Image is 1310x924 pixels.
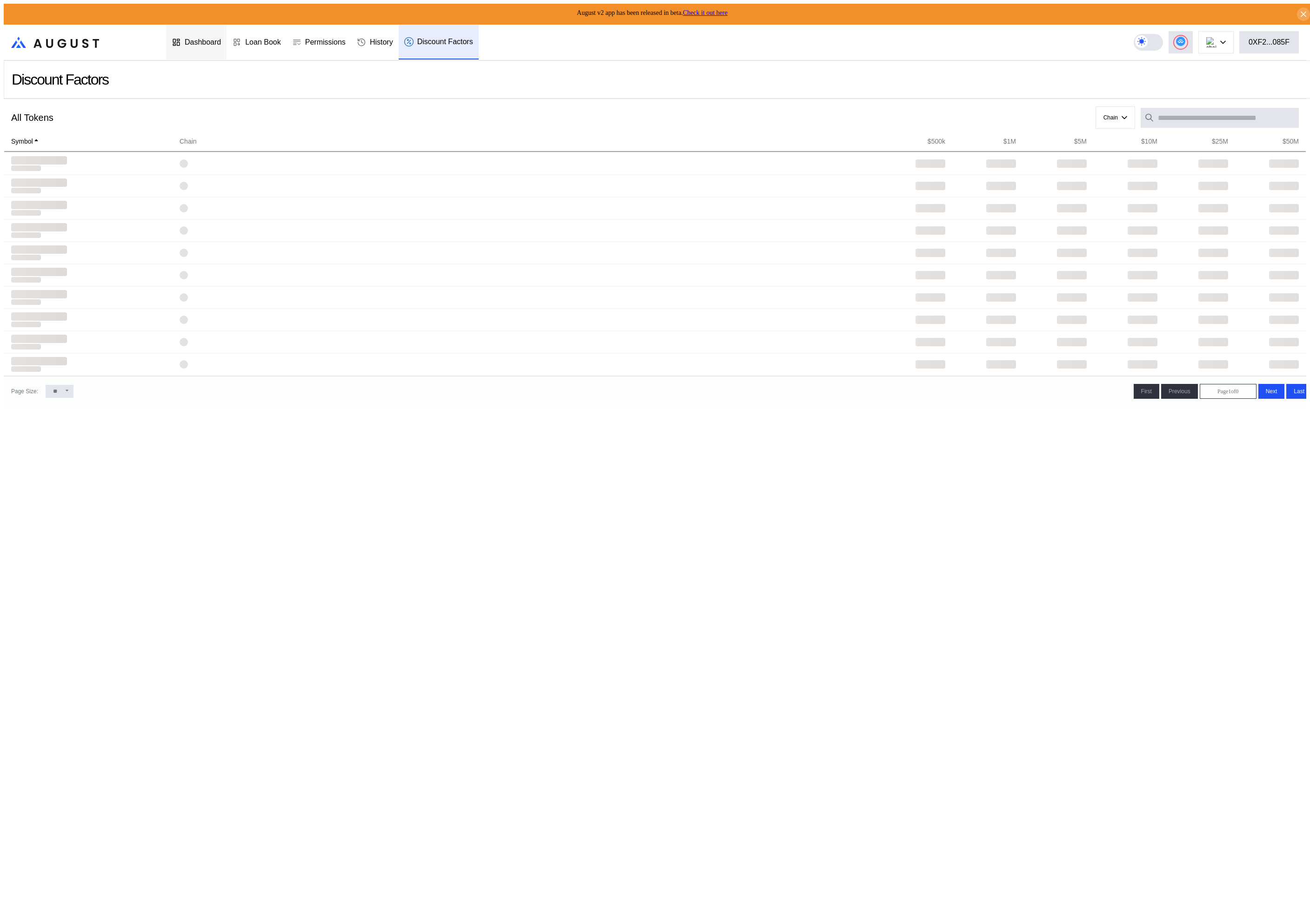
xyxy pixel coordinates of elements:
button: Chain [1096,106,1135,129]
div: 0XF2...085F [1249,38,1290,46]
span: Symbol [11,137,33,146]
span: Last [1294,388,1304,395]
span: Chain [180,137,197,146]
span: First [1141,388,1152,395]
span: $10M [1141,137,1157,146]
a: Loan Book [227,25,287,59]
span: August v2 app has been released in beta. [577,9,728,16]
div: All Tokens [11,112,53,123]
button: chain logo [1198,31,1234,53]
span: Next [1266,388,1277,395]
div: History [370,38,393,46]
div: Page Size: [11,388,38,395]
span: $1M [1003,137,1016,146]
button: First [1134,384,1159,399]
span: $500k [928,137,945,146]
a: History [351,25,399,59]
button: Previous [1161,384,1198,399]
span: Chain [1103,114,1118,121]
div: Loan Book [245,38,281,46]
div: Discount Factors [12,71,108,88]
div: Dashboard [185,38,221,46]
span: $25M [1212,137,1228,146]
a: Check it out here [683,9,728,16]
span: $50M [1283,137,1299,146]
button: 0XF2...085F [1239,31,1299,53]
span: Page 1 of 0 [1217,388,1238,395]
a: Permissions [287,25,351,59]
div: Discount Factors [417,38,473,46]
span: Previous [1169,388,1190,395]
a: Discount Factors [399,25,479,59]
img: chain logo [1206,37,1216,47]
div: Permissions [305,38,346,46]
span: $5M [1074,137,1087,146]
a: Dashboard [166,25,227,59]
button: Next [1258,384,1285,399]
